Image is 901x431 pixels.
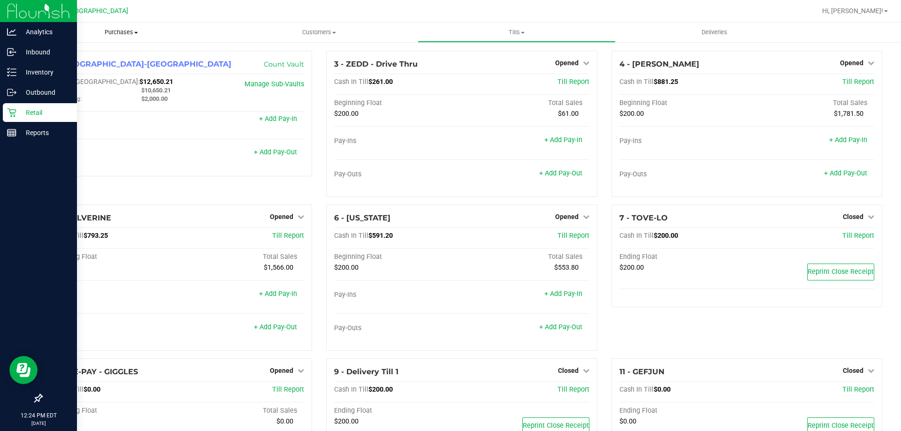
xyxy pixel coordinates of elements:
[619,137,747,145] div: Pay-Ins
[829,136,867,144] a: + Add Pay-In
[619,213,668,222] span: 7 - TOVE-LO
[7,27,16,37] inline-svg: Analytics
[368,232,393,240] span: $591.20
[264,60,304,68] a: Count Vault
[619,60,699,68] span: 4 - [PERSON_NAME]
[334,110,359,118] span: $200.00
[334,417,359,425] span: $200.00
[264,264,293,272] span: $1,566.00
[368,78,393,86] span: $261.00
[272,386,304,393] a: Till Report
[334,78,368,86] span: Cash In Till
[558,367,579,374] span: Closed
[842,232,874,240] a: Till Report
[554,264,579,272] span: $553.80
[334,407,462,415] div: Ending Float
[220,23,418,42] a: Customers
[822,7,883,15] span: Hi, [PERSON_NAME]!
[49,149,177,158] div: Pay-Outs
[16,127,73,138] p: Reports
[49,407,177,415] div: Beginning Float
[842,386,874,393] a: Till Report
[259,290,297,298] a: + Add Pay-In
[539,169,582,177] a: + Add Pay-Out
[555,213,579,220] span: Opened
[807,264,874,280] button: Reprint Close Receipt
[84,386,100,393] span: $0.00
[824,169,867,177] a: + Add Pay-Out
[16,26,73,38] p: Analytics
[141,95,168,102] span: $2,000.00
[462,253,589,261] div: Total Sales
[9,356,38,384] iframe: Resource center
[7,47,16,57] inline-svg: Inbound
[689,28,740,37] span: Deliveries
[272,232,304,240] a: Till Report
[4,411,73,420] p: 12:24 PM EDT
[616,23,813,42] a: Deliveries
[7,128,16,137] inline-svg: Reports
[270,213,293,220] span: Opened
[619,232,654,240] span: Cash In Till
[7,108,16,117] inline-svg: Retail
[259,115,297,123] a: + Add Pay-In
[619,367,664,376] span: 11 - GEFJUN
[842,78,874,86] a: Till Report
[334,170,462,179] div: Pay-Outs
[418,23,615,42] a: Tills
[619,110,644,118] span: $200.00
[7,88,16,97] inline-svg: Outbound
[619,78,654,86] span: Cash In Till
[276,417,293,425] span: $0.00
[557,78,589,86] a: Till Report
[619,386,654,393] span: Cash In Till
[808,268,874,276] span: Reprint Close Receipt
[334,291,462,299] div: Pay-Ins
[654,386,671,393] span: $0.00
[462,99,589,107] div: Total Sales
[418,28,615,37] span: Tills
[49,291,177,299] div: Pay-Ins
[334,99,462,107] div: Beginning Float
[808,422,874,430] span: Reprint Close Receipt
[254,148,297,156] a: + Add Pay-Out
[557,386,589,393] a: Till Report
[16,87,73,98] p: Outbound
[619,170,747,179] div: Pay-Outs
[177,407,305,415] div: Total Sales
[334,60,418,68] span: 3 - ZEDD - Drive Thru
[619,407,747,415] div: Ending Float
[840,59,863,67] span: Opened
[334,232,368,240] span: Cash In Till
[221,28,417,37] span: Customers
[177,253,305,261] div: Total Sales
[254,323,297,331] a: + Add Pay-Out
[654,78,678,86] span: $881.25
[23,23,220,42] a: Purchases
[16,46,73,58] p: Inbound
[49,116,177,124] div: Pay-Ins
[544,290,582,298] a: + Add Pay-In
[843,213,863,220] span: Closed
[619,264,644,272] span: $200.00
[7,68,16,77] inline-svg: Inventory
[244,80,304,88] a: Manage Sub-Vaults
[747,99,874,107] div: Total Sales
[49,60,231,68] span: 1 - [GEOGRAPHIC_DATA]-[GEOGRAPHIC_DATA]
[334,213,390,222] span: 6 - [US_STATE]
[49,367,138,376] span: 8 - PRE-PAY - GIGGLES
[619,99,747,107] div: Beginning Float
[619,253,747,261] div: Ending Float
[557,232,589,240] a: Till Report
[555,59,579,67] span: Opened
[334,386,368,393] span: Cash In Till
[334,137,462,145] div: Pay-Ins
[334,367,398,376] span: 9 - Delivery Till 1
